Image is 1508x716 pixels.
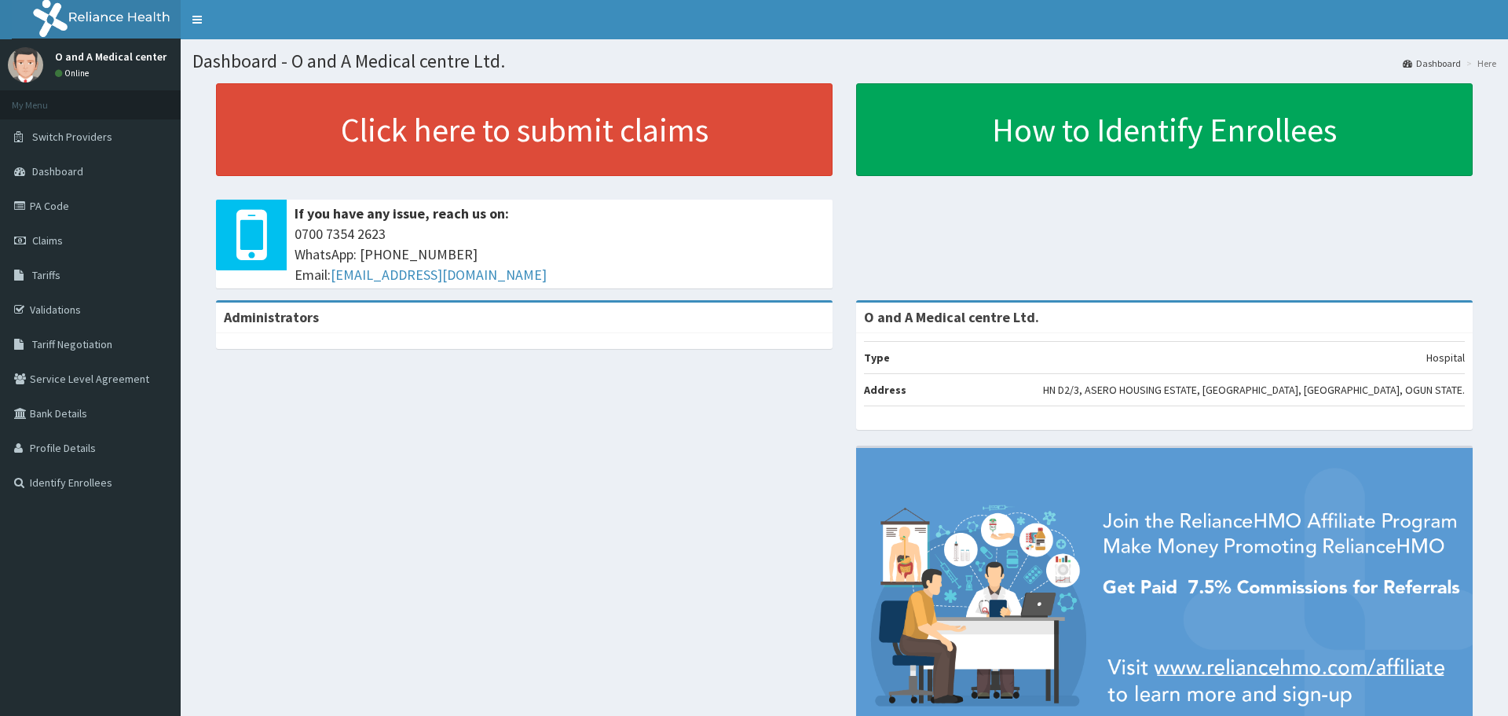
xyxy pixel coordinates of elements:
a: Online [55,68,93,79]
b: If you have any issue, reach us on: [295,204,509,222]
span: Tariff Negotiation [32,337,112,351]
p: O and A Medical center [55,51,167,62]
span: 0700 7354 2623 WhatsApp: [PHONE_NUMBER] Email: [295,224,825,285]
p: Hospital [1426,350,1465,365]
span: Tariffs [32,268,60,282]
a: [EMAIL_ADDRESS][DOMAIN_NAME] [331,266,547,284]
a: How to Identify Enrollees [856,83,1473,176]
h1: Dashboard - O and A Medical centre Ltd. [192,51,1496,72]
a: Click here to submit claims [216,83,833,176]
span: Claims [32,233,63,248]
b: Type [864,351,890,365]
span: Switch Providers [32,130,112,144]
b: Address [864,383,906,397]
li: Here [1462,57,1496,70]
span: Dashboard [32,164,83,178]
p: HN D2/3, ASERO HOUSING ESTATE, [GEOGRAPHIC_DATA], [GEOGRAPHIC_DATA], OGUN STATE. [1043,382,1465,398]
b: Administrators [224,308,319,326]
a: Dashboard [1403,57,1461,70]
strong: O and A Medical centre Ltd. [864,308,1039,326]
img: User Image [8,47,43,83]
